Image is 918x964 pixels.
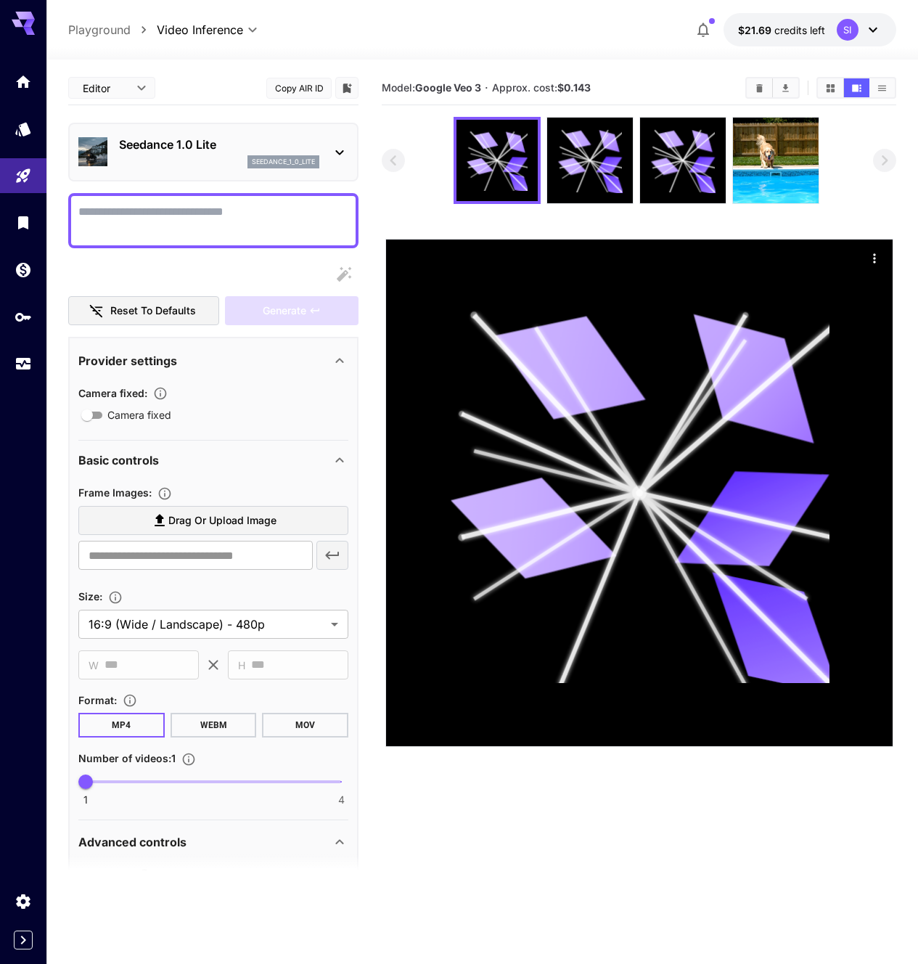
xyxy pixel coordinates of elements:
[340,79,353,97] button: Add to library
[78,443,348,478] div: Basic controls
[107,407,171,422] span: Camera fixed
[15,308,32,326] div: API Keys
[14,931,33,949] button: Expand sidebar
[415,81,481,94] b: Google Veo 3
[15,167,32,185] div: Playground
[252,157,315,167] p: seedance_1_0_lite
[83,793,88,807] span: 1
[78,752,176,764] span: Number of videos : 1
[176,752,202,767] button: Specify how many videos to generate in a single request. Each video generation will be charged se...
[78,825,348,859] div: Advanced controls
[238,657,245,674] span: H
[68,21,131,38] a: Playground
[78,486,152,499] span: Frame Images :
[266,78,332,99] button: Copy AIR ID
[78,694,117,706] span: Format :
[157,21,243,38] span: Video Inference
[15,355,32,373] div: Usage
[738,24,774,36] span: $21.69
[15,120,32,138] div: Models
[338,793,345,807] span: 4
[117,693,143,708] button: Choose the file format for the output video.
[68,296,219,326] button: Reset to defaults
[15,73,32,91] div: Home
[747,78,772,97] button: Clear All
[262,713,348,738] button: MOV
[171,713,257,738] button: WEBM
[733,118,819,203] img: +eVQNoAAAAGSURBVAMAhC8q47EgNDUAAAAASUVORK5CYII=
[837,19,858,41] div: SI
[485,79,488,97] p: ·
[738,23,825,38] div: $21.68669
[68,21,157,38] nav: breadcrumb
[119,136,319,153] p: Seedance 1.0 Lite
[15,892,32,910] div: Settings
[774,24,825,36] span: credits left
[78,833,187,851] p: Advanced controls
[869,78,895,97] button: Show media in list view
[15,213,32,232] div: Library
[78,352,177,369] p: Provider settings
[557,81,591,94] b: $0.143
[745,77,800,99] div: Clear AllDownload All
[89,657,99,674] span: W
[78,713,165,738] button: MP4
[382,81,481,94] span: Model:
[168,512,276,530] span: Drag or upload image
[78,343,348,378] div: Provider settings
[102,590,128,605] button: Adjust the dimensions of the generated image by specifying its width and height in pixels, or sel...
[844,78,869,97] button: Show media in video view
[78,506,348,536] label: Drag or upload image
[89,616,325,633] span: 16:9 (Wide / Landscape) - 480p
[15,261,32,279] div: Wallet
[492,81,591,94] span: Approx. cost:
[83,81,128,96] span: Editor
[818,78,843,97] button: Show media in grid view
[816,77,896,99] div: Show media in grid viewShow media in video viewShow media in list view
[78,590,102,602] span: Size :
[864,247,885,269] div: Actions
[773,78,798,97] button: Download All
[724,13,896,46] button: $21.68669SI
[78,452,159,469] p: Basic controls
[78,130,348,174] div: Seedance 1.0 Liteseedance_1_0_lite
[152,486,178,501] button: Upload frame images.
[78,387,147,399] span: Camera fixed :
